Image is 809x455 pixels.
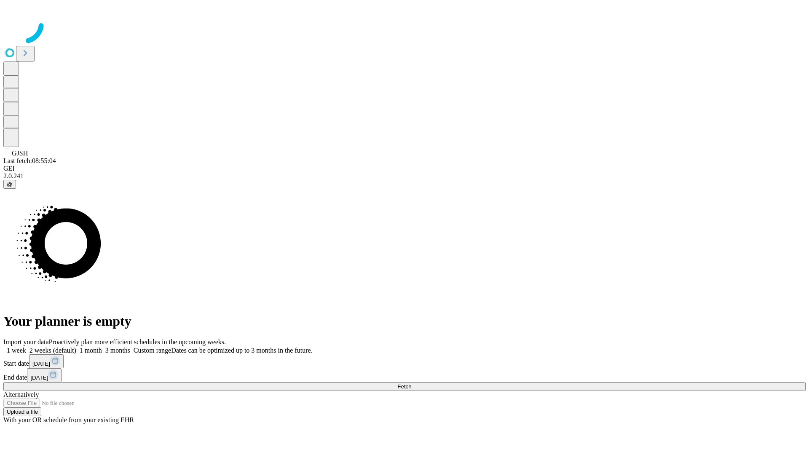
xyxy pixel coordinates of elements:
[3,165,806,172] div: GEI
[3,354,806,368] div: Start date
[3,313,806,329] h1: Your planner is empty
[12,150,28,157] span: GJSH
[171,347,312,354] span: Dates can be optimized up to 3 months in the future.
[397,383,411,390] span: Fetch
[3,416,134,423] span: With your OR schedule from your existing EHR
[3,391,39,398] span: Alternatively
[3,157,56,164] span: Last fetch: 08:55:04
[3,338,49,345] span: Import your data
[3,172,806,180] div: 2.0.241
[49,338,226,345] span: Proactively plan more efficient schedules in the upcoming weeks.
[3,180,16,189] button: @
[7,347,26,354] span: 1 week
[32,361,50,367] span: [DATE]
[3,382,806,391] button: Fetch
[134,347,171,354] span: Custom range
[3,407,41,416] button: Upload a file
[30,375,48,381] span: [DATE]
[80,347,102,354] span: 1 month
[7,181,13,187] span: @
[3,368,806,382] div: End date
[29,347,76,354] span: 2 weeks (default)
[27,368,62,382] button: [DATE]
[29,354,64,368] button: [DATE]
[105,347,130,354] span: 3 months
